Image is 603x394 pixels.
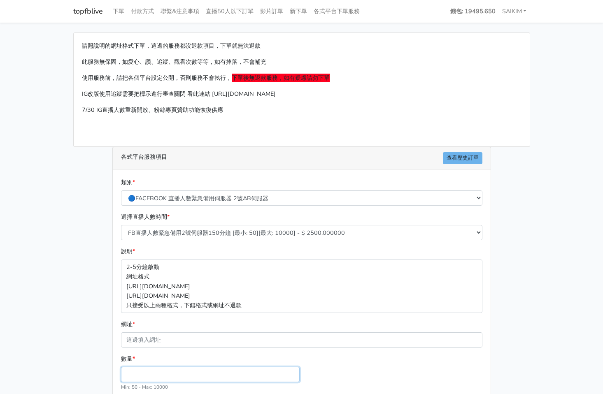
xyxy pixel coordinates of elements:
[121,320,135,329] label: 網址
[257,3,286,19] a: 影片訂單
[109,3,128,19] a: 下單
[128,3,157,19] a: 付款方式
[121,260,482,313] p: 2-5分鐘啟動 網址格式 [URL][DOMAIN_NAME] [URL][DOMAIN_NAME] 只接受以上兩種格式，下錯格式或網址不退款
[121,332,482,348] input: 這邊填入網址
[113,147,491,169] div: 各式平台服務項目
[82,41,522,51] p: 請照說明的網址格式下單，這邊的服務都沒退款項目，下單就無法退款
[499,3,530,19] a: SAIKIM
[121,212,170,222] label: 選擇直播人數時間
[82,73,522,83] p: 使用服務前，請把各個平台設定公開，否則服務不會執行，
[121,178,135,187] label: 類別
[443,152,482,164] a: 查看歷史訂單
[82,89,522,99] p: IG改版使用追蹤需要把標示進行審查關閉 看此連結 [URL][DOMAIN_NAME]
[310,3,363,19] a: 各式平台下單服務
[203,3,257,19] a: 直播50人以下訂單
[121,384,168,390] small: Min: 50 - Max: 10000
[73,3,103,19] a: topfblive
[232,74,330,82] span: 下單後無退款服務，如有疑慮請勿下單
[121,247,135,256] label: 說明
[447,3,499,19] a: 錢包: 19495.650
[121,354,135,364] label: 數量
[286,3,310,19] a: 新下單
[157,3,203,19] a: 聯繫&注意事項
[82,57,522,67] p: 此服務無保固，如愛心、讚、追蹤、觀看次數等等，如有掉落，不會補充
[82,105,522,115] p: 7/30 IG直播人數重新開放、粉絲專頁贊助功能恢復供應
[450,7,496,15] strong: 錢包: 19495.650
